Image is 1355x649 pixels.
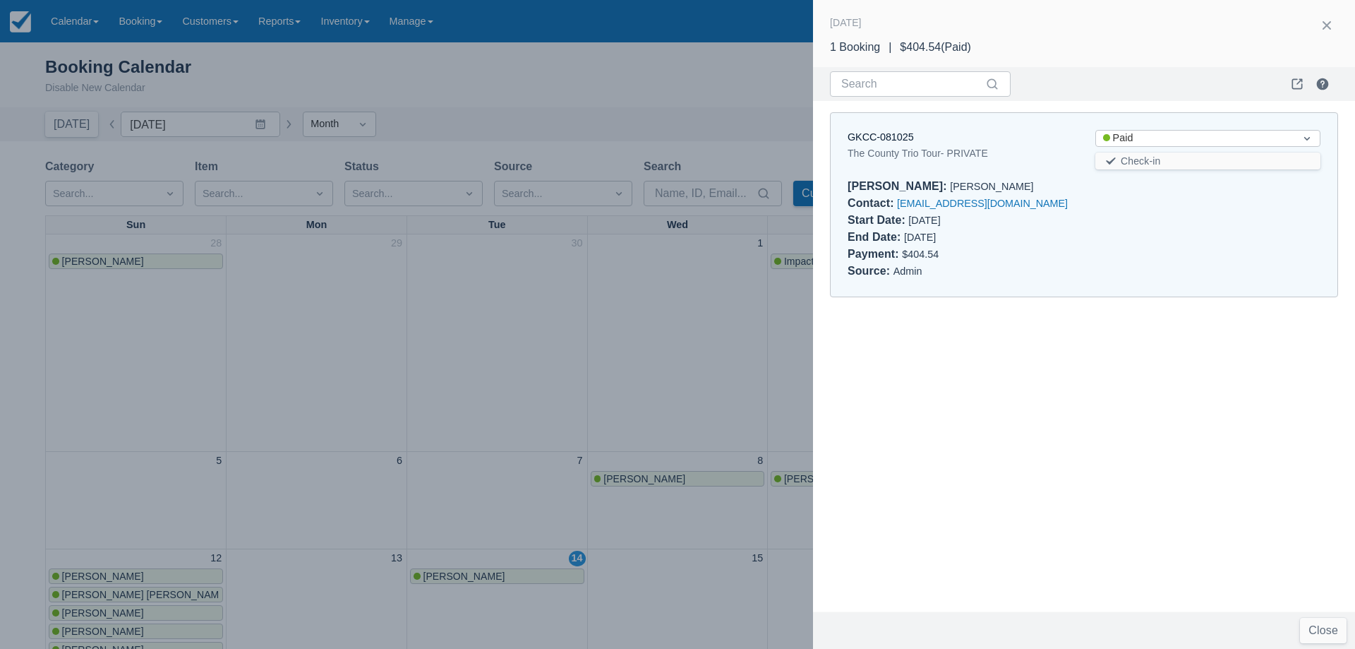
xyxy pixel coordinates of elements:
[848,229,1073,246] div: [DATE]
[830,14,862,31] div: [DATE]
[848,265,893,277] div: Source :
[848,263,1320,280] div: Admin
[848,180,950,192] div: [PERSON_NAME] :
[848,145,1073,162] div: The County Trio Tour- PRIVATE
[848,197,897,209] div: Contact :
[841,71,982,97] input: Search
[848,246,1320,263] div: $404.54
[848,214,908,226] div: Start Date :
[897,198,1068,209] a: [EMAIL_ADDRESS][DOMAIN_NAME]
[848,231,904,243] div: End Date :
[1095,153,1320,169] button: Check-in
[848,248,902,260] div: Payment :
[880,39,900,56] div: |
[900,39,971,56] div: $404.54 ( Paid )
[830,39,880,56] div: 1 Booking
[848,212,1073,229] div: [DATE]
[848,131,914,143] a: GKCC-081025
[1300,131,1314,145] span: Dropdown icon
[1300,618,1347,643] button: Close
[1103,131,1287,146] div: Paid
[848,178,1320,195] div: [PERSON_NAME]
